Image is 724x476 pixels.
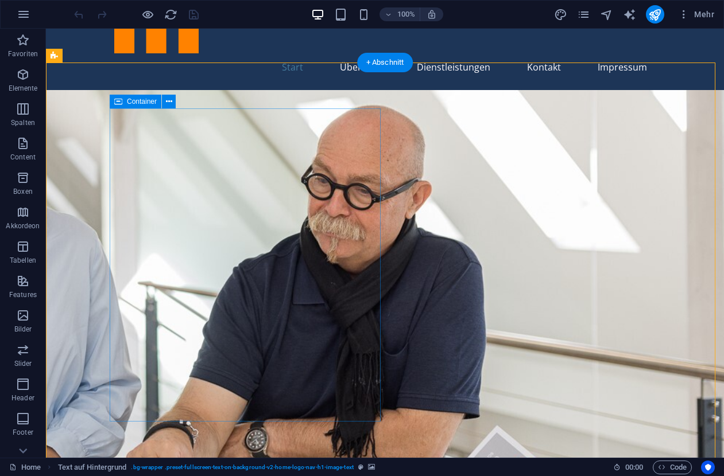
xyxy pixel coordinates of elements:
[9,461,41,474] a: Klick, um Auswahl aufzuheben. Doppelklick öffnet Seitenverwaltung
[141,7,154,21] button: Klicke hier, um den Vorschau-Modus zu verlassen
[427,9,437,19] i: Bei Größenänderung Zoomstufe automatisch an das gewählte Gerät anpassen.
[9,290,37,299] p: Features
[646,5,664,24] button: publish
[554,7,568,21] button: design
[357,53,413,72] div: + Abschnitt
[653,461,692,474] button: Code
[164,8,177,21] i: Seite neu laden
[14,325,32,334] p: Bilder
[600,7,614,21] button: navigator
[13,428,33,437] p: Footer
[623,7,637,21] button: text_generator
[613,461,644,474] h6: Session-Zeit
[577,7,591,21] button: pages
[701,461,715,474] button: Usercentrics
[131,461,353,474] span: . bg-wrapper .preset-fullscreen-text-on-background-v2-home-logo-nav-h1-image-text
[11,118,35,127] p: Spalten
[127,98,157,105] span: Container
[600,8,613,21] i: Navigator
[58,461,375,474] nav: breadcrumb
[10,153,36,162] p: Content
[678,9,714,20] span: Mehr
[358,464,363,470] i: Dieses Element ist ein anpassbares Preset
[13,187,33,196] p: Boxen
[623,8,636,21] i: AI Writer
[14,359,32,368] p: Slider
[380,7,420,21] button: 100%
[164,7,177,21] button: reload
[554,8,567,21] i: Design (Strg+Alt+Y)
[10,256,36,265] p: Tabellen
[577,8,590,21] i: Seiten (Strg+Alt+S)
[58,461,127,474] span: Klick zum Auswählen. Doppelklick zum Bearbeiten
[648,8,661,21] i: Veröffentlichen
[625,461,643,474] span: 00 00
[8,49,38,58] p: Favoriten
[11,393,34,403] p: Header
[673,5,719,24] button: Mehr
[6,221,40,231] p: Akkordeon
[397,7,415,21] h6: 100%
[658,461,687,474] span: Code
[368,464,375,470] i: Element verfügt über einen Hintergrund
[9,84,38,93] p: Elemente
[633,463,635,471] span: :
